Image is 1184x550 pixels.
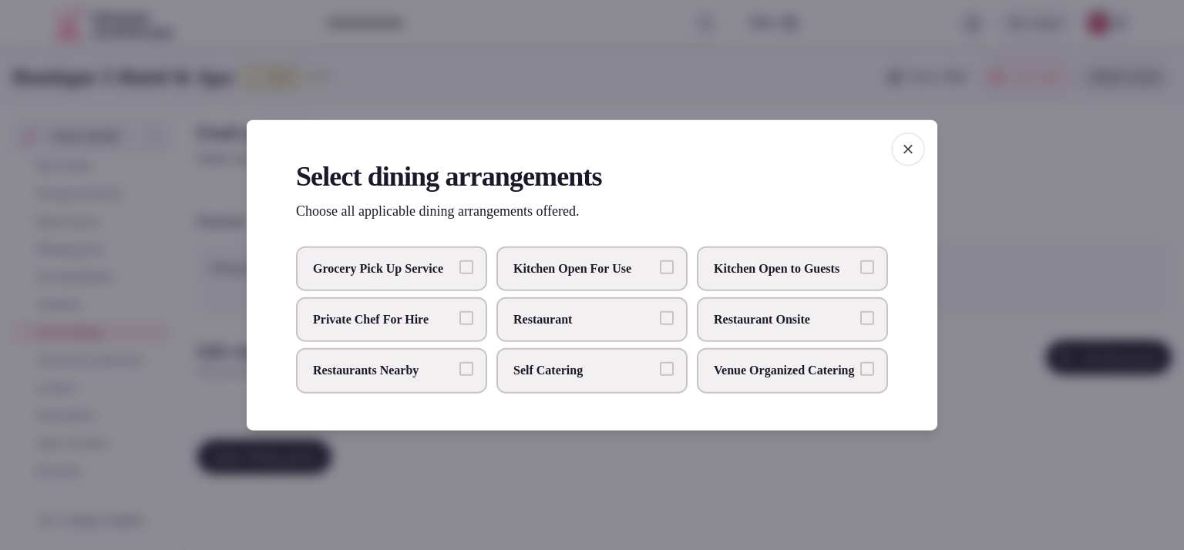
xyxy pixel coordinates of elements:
[660,260,674,273] button: Kitchen Open For Use
[714,260,856,277] span: Kitchen Open to Guests
[296,157,888,196] h2: Select dining arrangements
[513,260,655,277] span: Kitchen Open For Use
[313,311,455,328] span: Private Chef For Hire
[714,311,856,328] span: Restaurant Onsite
[660,311,674,325] button: Restaurant
[860,260,874,273] button: Kitchen Open to Guests
[313,362,455,379] span: Restaurants Nearby
[296,202,888,221] p: Choose all applicable dining arrangements offered.
[513,362,655,379] span: Self Catering
[860,311,874,325] button: Restaurant Onsite
[660,362,674,376] button: Self Catering
[459,260,473,273] button: Grocery Pick Up Service
[860,362,874,376] button: Venue Organized Catering
[459,311,473,325] button: Private Chef For Hire
[313,260,455,277] span: Grocery Pick Up Service
[459,362,473,376] button: Restaurants Nearby
[513,311,655,328] span: Restaurant
[714,362,856,379] span: Venue Organized Catering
